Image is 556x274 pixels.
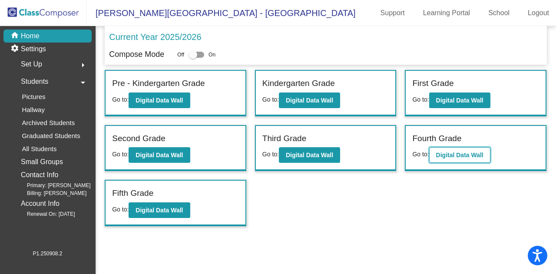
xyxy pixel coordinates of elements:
b: Digital Data Wall [136,97,183,104]
label: Second Grade [112,132,165,145]
button: Digital Data Wall [429,147,490,163]
button: Digital Data Wall [429,92,490,108]
span: Off [177,51,184,59]
span: Go to: [412,151,429,158]
span: Primary: [PERSON_NAME] [13,182,91,189]
span: Go to: [112,151,129,158]
a: Logout [521,6,556,20]
span: Go to: [262,151,279,158]
label: Third Grade [262,132,306,145]
span: Go to: [112,96,129,103]
span: Billing: [PERSON_NAME] [13,189,86,197]
label: Fourth Grade [412,132,461,145]
a: Support [374,6,412,20]
b: Digital Data Wall [286,152,333,158]
a: Learning Portal [416,6,477,20]
button: Digital Data Wall [129,202,190,218]
p: Settings [21,44,46,54]
p: Home [21,31,40,41]
span: Go to: [262,96,279,103]
p: Compose Mode [109,49,164,60]
b: Digital Data Wall [136,207,183,214]
p: Archived Students [22,118,75,128]
span: Students [21,76,48,88]
b: Digital Data Wall [436,152,483,158]
mat-icon: settings [10,44,21,54]
mat-icon: home [10,31,21,41]
mat-icon: arrow_right [78,60,88,70]
button: Digital Data Wall [129,147,190,163]
p: Current Year 2025/2026 [109,30,201,43]
button: Digital Data Wall [129,92,190,108]
a: School [481,6,516,20]
span: Renewal On: [DATE] [13,210,75,218]
span: Set Up [21,58,42,70]
p: Pictures [22,92,45,102]
label: Fifth Grade [112,187,153,200]
label: Kindergarten Grade [262,77,335,90]
b: Digital Data Wall [286,97,333,104]
span: Go to: [412,96,429,103]
b: Digital Data Wall [136,152,183,158]
label: Pre - Kindergarten Grade [112,77,205,90]
p: Contact Info [21,169,58,181]
label: First Grade [412,77,453,90]
button: Digital Data Wall [279,92,340,108]
span: Go to: [112,206,129,213]
p: Small Groups [21,156,63,168]
p: Account Info [21,198,60,210]
button: Digital Data Wall [279,147,340,163]
span: On [208,51,215,59]
p: Graduated Students [22,131,80,141]
b: Digital Data Wall [436,97,483,104]
mat-icon: arrow_drop_down [78,77,88,88]
p: Hallway [22,105,45,115]
span: [PERSON_NAME][GEOGRAPHIC_DATA] - [GEOGRAPHIC_DATA] [87,6,356,20]
p: All Students [22,144,56,154]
